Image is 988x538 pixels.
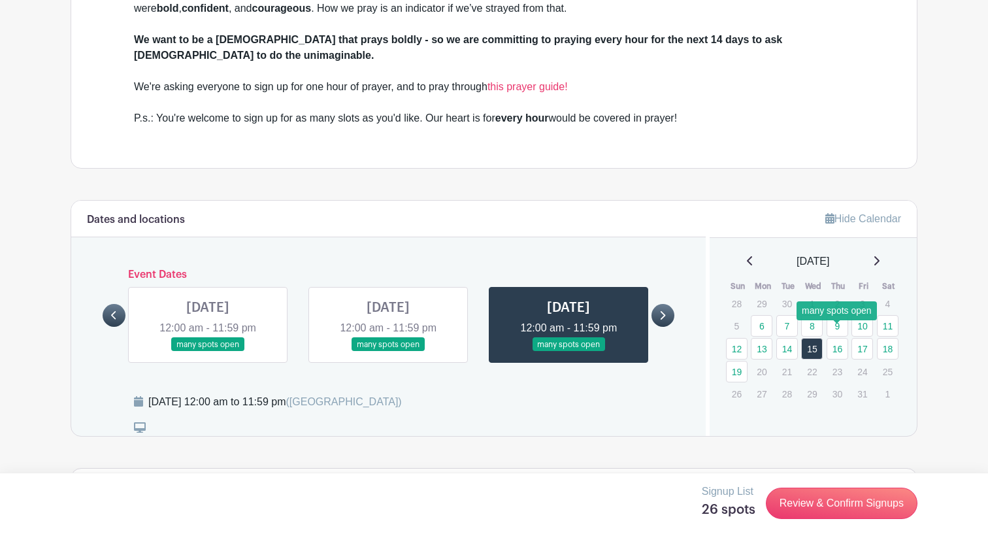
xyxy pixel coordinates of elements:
[751,361,772,382] p: 20
[702,502,755,518] h5: 26 spots
[851,384,873,404] p: 31
[487,81,568,92] a: this prayer guide!
[776,315,798,337] a: 7
[776,384,798,404] p: 28
[826,280,851,293] th: Thu
[827,361,848,382] p: 23
[800,280,826,293] th: Wed
[827,294,848,314] p: 2
[751,315,772,337] a: 6
[125,269,651,281] h6: Event Dates
[776,280,801,293] th: Tue
[827,338,848,360] a: 16
[750,280,776,293] th: Mon
[851,338,873,360] a: 17
[776,361,798,382] p: 21
[825,213,901,224] a: Hide Calendar
[877,294,898,314] p: 4
[286,396,401,407] span: ([GEOGRAPHIC_DATA])
[801,338,823,360] a: 15
[851,361,873,382] p: 24
[726,384,748,404] p: 26
[725,280,751,293] th: Sun
[801,384,823,404] p: 29
[801,315,823,337] a: 8
[776,338,798,360] a: 14
[801,294,823,314] p: 1
[876,280,902,293] th: Sat
[495,112,549,124] strong: every hour
[726,361,748,382] a: 19
[87,214,185,226] h6: Dates and locations
[182,3,229,14] strong: confident
[751,384,772,404] p: 27
[877,384,898,404] p: 1
[726,294,748,314] p: 28
[827,384,848,404] p: 30
[797,254,829,269] span: [DATE]
[148,394,402,410] div: [DATE] 12:00 am to 11:59 pm
[877,338,898,360] a: 18
[157,3,179,14] strong: bold
[252,3,312,14] strong: courageous
[776,294,798,314] p: 30
[702,484,755,499] p: Signup List
[801,361,823,382] p: 22
[766,488,917,519] a: Review & Confirm Signups
[851,315,873,337] a: 10
[134,34,782,61] strong: We want to be a [DEMOGRAPHIC_DATA] that prays boldly - so we are committing to praying every hour...
[726,338,748,360] a: 12
[751,338,772,360] a: 13
[827,315,848,337] a: 9
[797,301,877,320] div: many spots open
[851,280,876,293] th: Fri
[726,316,748,336] p: 5
[751,294,772,314] p: 29
[877,361,898,382] p: 25
[851,294,873,314] p: 3
[877,315,898,337] a: 11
